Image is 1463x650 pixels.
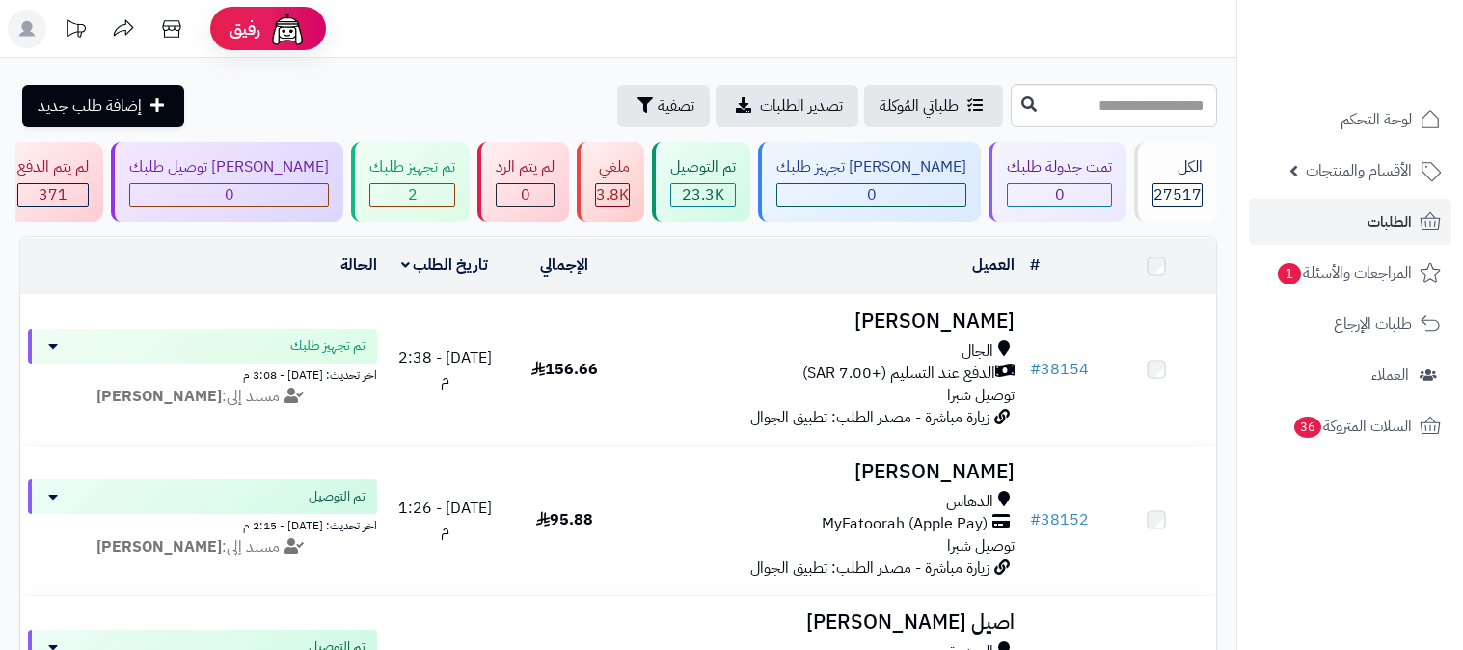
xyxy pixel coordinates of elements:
div: [PERSON_NAME] تجهيز طلبك [776,156,966,178]
div: 2 [370,184,454,206]
a: المراجعات والأسئلة1 [1249,250,1451,296]
span: توصيل شبرا [947,534,1015,557]
span: زيارة مباشرة - مصدر الطلب: تطبيق الجوال [750,406,989,429]
span: 0 [867,183,877,206]
div: ملغي [595,156,630,178]
span: # [1030,508,1041,531]
span: طلباتي المُوكلة [880,95,959,118]
span: زيارة مباشرة - مصدر الطلب: تطبيق الجوال [750,556,989,580]
a: الحالة [340,254,377,277]
button: تصفية [617,85,710,127]
a: تحديثات المنصة [51,10,99,53]
span: الجال [962,340,993,363]
span: 1 [1278,263,1301,284]
a: #38152 [1030,508,1089,531]
span: 23.3K [682,183,724,206]
div: 23318 [671,184,735,206]
span: المراجعات والأسئلة [1276,259,1412,286]
div: لم يتم الدفع [17,156,89,178]
span: 27517 [1153,183,1202,206]
div: 3826 [596,184,629,206]
div: 0 [497,184,554,206]
a: لوحة التحكم [1249,96,1451,143]
div: تم تجهيز طلبك [369,156,455,178]
a: الطلبات [1249,199,1451,245]
a: السلات المتروكة36 [1249,403,1451,449]
span: 36 [1294,417,1321,438]
div: مسند إلى: [14,536,392,558]
a: العميل [972,254,1015,277]
span: السلات المتروكة [1292,413,1412,440]
img: ai-face.png [268,10,307,48]
div: مسند إلى: [14,386,392,408]
span: MyFatoorah (Apple Pay) [822,513,988,535]
strong: [PERSON_NAME] [96,385,222,408]
a: تاريخ الطلب [401,254,489,277]
a: تم تجهيز طلبك 2 [347,142,474,222]
span: 2 [408,183,418,206]
a: تم التوصيل 23.3K [648,142,754,222]
span: تم التوصيل [309,487,366,506]
div: 0 [130,184,328,206]
span: توصيل شبرا [947,384,1015,407]
a: ملغي 3.8K [573,142,648,222]
div: اخر تحديث: [DATE] - 2:15 م [28,514,377,534]
a: # [1030,254,1040,277]
span: العملاء [1371,362,1409,389]
span: لوحة التحكم [1341,106,1412,133]
span: 156.66 [531,358,598,381]
a: [PERSON_NAME] تجهيز طلبك 0 [754,142,985,222]
a: إضافة طلب جديد [22,85,184,127]
span: [DATE] - 2:38 م [398,346,492,392]
span: طلبات الإرجاع [1334,311,1412,338]
span: الدهاس [946,491,993,513]
div: [PERSON_NAME] توصيل طلبك [129,156,329,178]
a: تمت جدولة طلبك 0 [985,142,1130,222]
div: لم يتم الرد [496,156,555,178]
div: 371 [18,184,88,206]
span: إضافة طلب جديد [38,95,142,118]
span: 0 [225,183,234,206]
a: الإجمالي [540,254,588,277]
div: تمت جدولة طلبك [1007,156,1112,178]
span: رفيق [230,17,260,41]
span: 0 [521,183,530,206]
span: الدفع عند التسليم (+7.00 SAR) [802,363,995,385]
div: الكل [1152,156,1203,178]
span: 95.88 [536,508,593,531]
a: الكل27517 [1130,142,1221,222]
h3: اصيل [PERSON_NAME] [632,611,1015,634]
div: 0 [1008,184,1111,206]
span: [DATE] - 1:26 م [398,497,492,542]
a: تصدير الطلبات [716,85,858,127]
a: طلبات الإرجاع [1249,301,1451,347]
span: 371 [39,183,68,206]
span: 3.8K [596,183,629,206]
h3: [PERSON_NAME] [632,311,1015,333]
span: 0 [1055,183,1065,206]
div: 0 [777,184,965,206]
a: [PERSON_NAME] توصيل طلبك 0 [107,142,347,222]
a: #38154 [1030,358,1089,381]
span: الطلبات [1368,208,1412,235]
span: تصدير الطلبات [760,95,843,118]
span: تصفية [658,95,694,118]
strong: [PERSON_NAME] [96,535,222,558]
a: لم يتم الرد 0 [474,142,573,222]
span: تم تجهيز طلبك [290,337,366,356]
span: الأقسام والمنتجات [1306,157,1412,184]
a: العملاء [1249,352,1451,398]
h3: [PERSON_NAME] [632,461,1015,483]
div: تم التوصيل [670,156,736,178]
span: # [1030,358,1041,381]
a: طلباتي المُوكلة [864,85,1003,127]
div: اخر تحديث: [DATE] - 3:08 م [28,364,377,384]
